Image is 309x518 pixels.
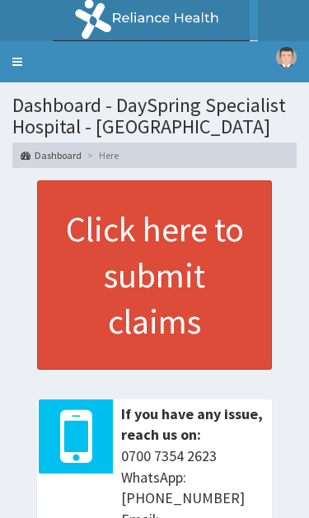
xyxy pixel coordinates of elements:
[21,148,82,162] a: Dashboard
[37,180,272,370] a: Click here to submit claims
[83,148,119,162] li: Here
[121,404,263,445] b: If you have any issue, reach us on:
[12,95,297,138] h1: Dashboard - DaySpring Specialist Hospital - [GEOGRAPHIC_DATA]
[276,47,297,68] img: User Image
